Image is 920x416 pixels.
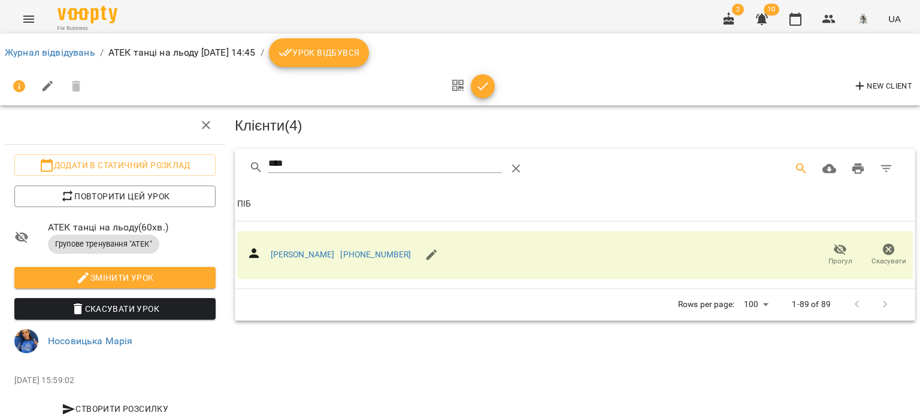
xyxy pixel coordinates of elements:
[14,154,216,176] button: Додати в статичний розклад
[816,238,864,272] button: Прогул
[57,6,117,23] img: Voopty Logo
[237,197,251,211] div: ПІБ
[14,329,38,353] img: b8b6d7bfb28d29a545cada1a32e0a296.jpeg
[14,375,216,387] p: [DATE] 15:59:02
[872,154,901,183] button: Фільтр
[57,25,117,32] span: For Business
[48,220,216,235] span: АТЕК танці на льоду ( 60 хв. )
[871,256,906,266] span: Скасувати
[24,189,206,204] span: Повторити цей урок
[268,154,503,174] input: Search
[271,250,335,259] a: [PERSON_NAME]
[24,302,206,316] span: Скасувати Урок
[261,45,264,60] li: /
[237,197,913,211] span: ПІБ
[888,13,901,25] span: UA
[19,402,211,416] span: Створити розсилку
[815,154,844,183] button: Завантажити CSV
[844,154,873,183] button: Друк
[850,77,915,96] button: New Client
[828,256,852,266] span: Прогул
[14,5,43,34] button: Menu
[5,47,95,58] a: Журнал відвідувань
[235,149,915,187] div: Table Toolbar
[855,11,871,28] img: 8c829e5ebed639b137191ac75f1a07db.png
[100,45,104,60] li: /
[853,79,912,93] span: New Client
[883,8,906,30] button: UA
[5,38,915,67] nav: breadcrumb
[14,267,216,289] button: Змінити урок
[48,239,159,250] span: Групове тренування "АТЕК"
[864,238,913,272] button: Скасувати
[269,38,370,67] button: Урок відбувся
[787,154,816,183] button: Search
[340,250,411,259] a: [PHONE_NUMBER]
[14,298,216,320] button: Скасувати Урок
[24,271,206,285] span: Змінити урок
[235,118,915,133] h3: Клієнти ( 4 )
[792,299,830,311] p: 1-89 of 89
[678,299,734,311] p: Rows per page:
[764,4,779,16] span: 10
[279,45,360,60] span: Урок відбувся
[108,45,256,60] p: АТЕК танці на льоду [DATE] 14:45
[237,197,251,211] div: Sort
[732,4,744,16] span: 2
[14,186,216,207] button: Повторити цей урок
[24,158,206,172] span: Додати в статичний розклад
[48,335,132,347] a: Носовицька Марія
[739,296,773,313] div: 100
